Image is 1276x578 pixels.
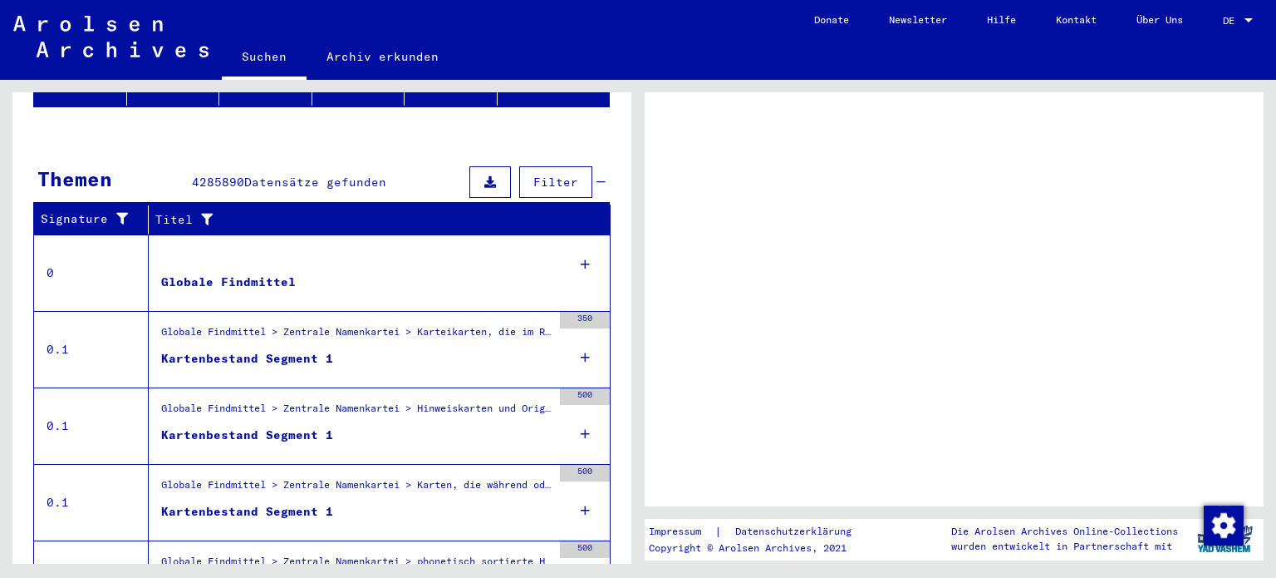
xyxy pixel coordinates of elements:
a: Datenschutzerklärung [722,523,871,541]
div: Kartenbestand Segment 1 [161,503,333,521]
div: Titel [155,206,594,233]
div: 500 [560,541,610,558]
a: Suchen [222,37,307,80]
div: Globale Findmittel > Zentrale Namenkartei > Karteikarten, die im Rahmen der sequentiellen Massend... [161,324,552,348]
p: wurden entwickelt in Partnerschaft mit [951,539,1178,554]
div: 350 [560,312,610,329]
div: Globale Findmittel [161,274,296,291]
div: Globale Findmittel > Zentrale Namenkartei > Karten, die während oder unmittelbar vor der sequenti... [161,477,552,501]
div: 500 [560,388,610,405]
a: Impressum [649,523,714,541]
button: Filter [519,166,592,198]
div: Globale Findmittel > Zentrale Namenkartei > phonetisch sortierte Hinweiskarten, die für die Digit... [161,554,552,577]
div: 500 [560,465,610,482]
div: Signature [41,206,152,233]
div: Themen [37,164,112,194]
td: 0.1 [34,388,149,464]
td: 0 [34,235,149,311]
img: Zustimmung ändern [1204,506,1244,546]
td: 0.1 [34,464,149,541]
div: | [649,523,871,541]
td: 0.1 [34,311,149,388]
p: Die Arolsen Archives Online-Collections [951,524,1178,539]
div: Globale Findmittel > Zentrale Namenkartei > Hinweiskarten und Originale, die in T/D-Fällen aufgef... [161,401,552,424]
span: DE [1223,15,1241,27]
div: Kartenbestand Segment 1 [161,427,333,444]
div: Signature [41,210,135,228]
span: Datensätze gefunden [244,175,386,190]
img: yv_logo.png [1194,518,1256,560]
div: Kartenbestand Segment 1 [161,350,333,368]
a: Archiv erkunden [307,37,459,77]
span: Filter [533,175,578,190]
div: Titel [155,211,577,229]
img: Arolsen_neg.svg [13,16,209,57]
p: Copyright © Arolsen Archives, 2021 [649,541,871,556]
span: 4285890 [192,175,244,190]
